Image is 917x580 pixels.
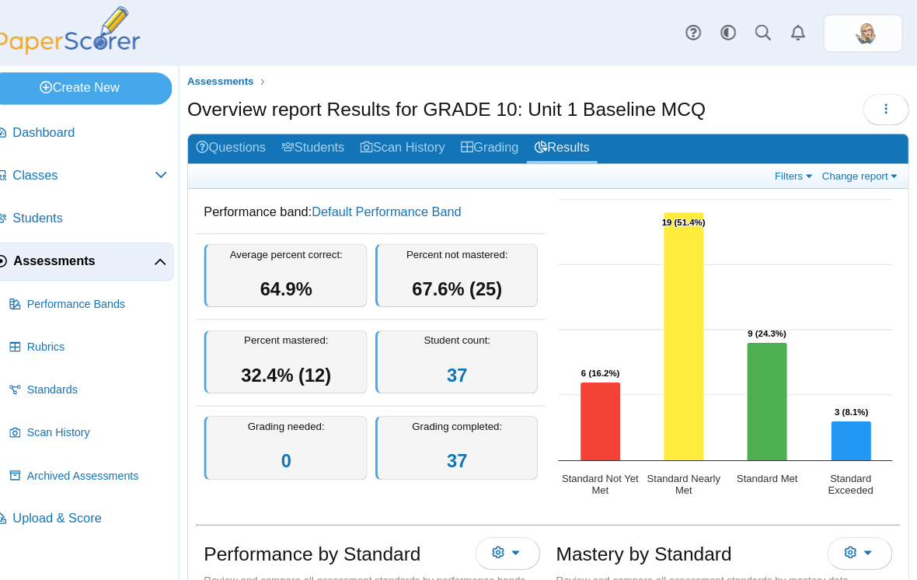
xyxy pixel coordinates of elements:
[667,213,710,222] text: 19 (51.4%)
[364,131,462,160] a: Scan History
[324,201,471,214] a: Default Performance Band
[783,16,818,50] a: Alerts
[852,20,877,45] img: ps.zKYLFpFWctilUouI
[588,375,627,452] path: Standard Not Yet Met, 6. Overall Assessment Performance.
[386,239,546,302] div: Percent not mastered:
[825,14,903,51] a: ps.zKYLFpFWctilUouI
[558,187,901,498] div: Chart. Highcharts interactive chart.
[31,499,183,516] span: Upload & Score
[669,208,709,452] path: Standard Nearly Met, 19. Overall Assessment Performance.
[31,121,183,138] span: Dashboard
[829,526,893,557] button: More options
[563,529,735,556] h1: Mastery by Standard
[22,448,189,485] a: Archived Assessments
[833,413,873,452] path: Standard Exceeded, 3. Overall Assessment Performance.
[456,358,476,378] a: 37
[198,71,271,90] a: Assessments
[45,291,183,306] span: Performance Bands
[287,131,364,160] a: Students
[31,163,170,180] span: Classes
[45,375,183,390] span: Standards
[274,273,325,293] span: 64.9%
[218,407,378,470] div: Grading needed:
[31,205,183,222] span: Students
[294,442,304,462] a: 0
[22,322,189,359] a: Rubrics
[6,43,162,56] a: PaperScorer
[558,187,901,498] svg: Interactive chart
[211,187,553,228] dd: Performance band:
[22,406,189,443] a: Scan History
[462,131,535,160] a: Grading
[6,112,189,149] a: Dashboard
[6,154,189,191] a: Classes
[774,166,821,179] a: Filters
[218,562,548,576] div: Review and compare all assessment standards by performance bands.
[45,459,183,474] span: Archived Assessments
[202,74,267,86] span: Assessments
[6,71,187,102] a: Create New
[32,247,169,264] span: Assessments
[653,463,725,486] text: Standard Nearly Met
[45,333,183,348] span: Rubrics
[836,399,870,408] text: 3 (8.1%)
[588,361,626,370] text: 6 (16.2%)
[852,20,877,45] span: Emily Wasley
[820,166,905,179] a: Change report
[6,238,189,275] a: Assessments
[22,280,189,317] a: Performance Bands
[569,463,644,486] text: Standard Not Yet Met
[6,490,189,527] a: Upload & Score
[22,364,189,401] a: Standards
[386,323,546,386] div: Student count:
[202,94,710,121] h1: Overview report Results for GRADE 10: Unit 1 Baseline MCQ
[751,322,790,331] text: 9 (24.3%)
[830,463,874,486] text: Standard Exceeded
[45,417,183,432] span: Scan History
[741,463,800,474] text: Standard Met
[484,526,548,557] button: More options
[6,196,189,233] a: Students
[423,273,511,293] span: 67.6% (25)
[6,6,162,54] img: PaperScorer
[218,239,378,302] div: Average percent correct:
[255,358,343,378] span: 32.4% (12)
[203,131,287,160] a: Questions
[563,562,893,576] div: Review and compare all assessment standards by mastery data.
[218,529,431,556] h1: Performance by Standard
[751,336,790,452] path: Standard Met, 9. Overall Assessment Performance.
[535,131,604,160] a: Results
[386,407,546,470] div: Grading completed:
[456,442,476,462] a: 37
[218,323,378,386] div: Percent mastered:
